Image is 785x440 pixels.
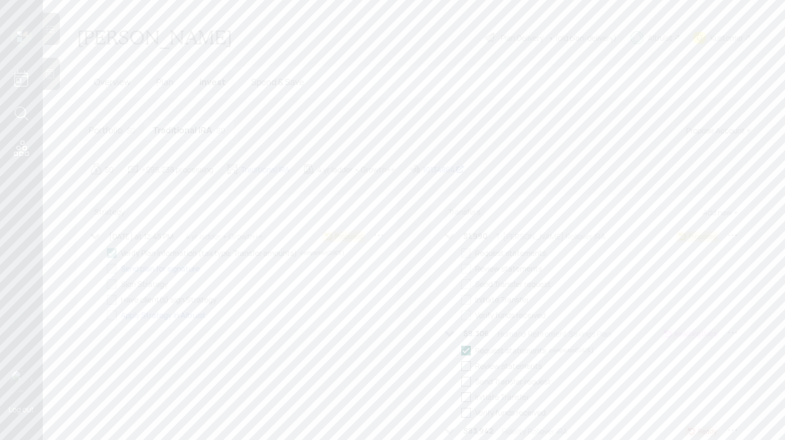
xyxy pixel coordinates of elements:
[90,203,129,221] h6: Strategy
[89,125,122,135] h5: Portfolio
[463,427,493,436] h6: $83,942
[496,231,605,242] div: T-[PERSON_NAME] Rollover IRA
[475,407,546,418] div: Verify funds received
[703,207,738,217] div: Add new +
[549,346,593,354] div: completed [DATE]
[9,404,34,414] div: Log out
[300,249,344,257] div: completed [DATE]
[77,26,232,49] h1: [PERSON_NAME]
[475,360,542,371] div: Review statements
[127,125,136,136] div: $0
[686,125,751,136] div: Propose Account +
[156,76,174,88] span: Plan
[199,76,226,88] span: Invest
[475,247,546,259] div: Request statements
[251,76,304,88] span: Spend & Save
[501,32,543,43] div: Plan Delivery
[498,328,611,339] div: Humana Retirement Savings Plan
[475,391,529,403] div: Initiate Transfer
[423,164,464,175] div: 10134864
[317,164,395,175] div: 4 yr ladder • Growth++
[121,278,168,290] div: Sign Strategy
[689,232,717,241] div: Proposed
[710,32,743,43] div: Kustomer
[674,329,717,339] div: Awaiting Docs
[463,232,487,241] h6: $1,990
[94,76,130,88] span: Overview
[444,203,485,221] h6: Transfers
[216,125,226,136] div: $0
[121,309,206,321] div: Apply Strategy In Altruist
[121,263,200,274] div: Send plan for signature
[335,232,363,241] div: Proposed
[475,309,546,321] div: Verify funds received
[105,164,114,175] div: $0
[475,278,551,290] div: Send Transfer request
[185,231,263,242] div: 4 yr ladder • Growth++
[648,32,673,43] div: Altruist
[475,294,529,305] div: Initiate Transfer
[11,370,32,391] img: retirable_logo.png
[241,164,290,175] div: Traditional IRA
[502,426,568,437] div: Fidelity Rollover IRA
[475,376,551,387] div: Send Transfer request
[121,294,216,305] div: Have client(s) sign Strategy
[142,164,213,175] div: +$95,238 processing
[121,247,297,259] div: Verify Plan Information (tax type, Transfer amounts)
[475,263,542,274] div: Review statements
[698,427,717,436] div: Ready
[463,329,489,338] h6: $9,306
[109,231,174,242] div: [DATE] at 12:45 PM
[153,125,212,135] h5: Traditional IRA
[475,345,546,356] div: Request statements
[549,32,617,43] div: • (old plan-delivery)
